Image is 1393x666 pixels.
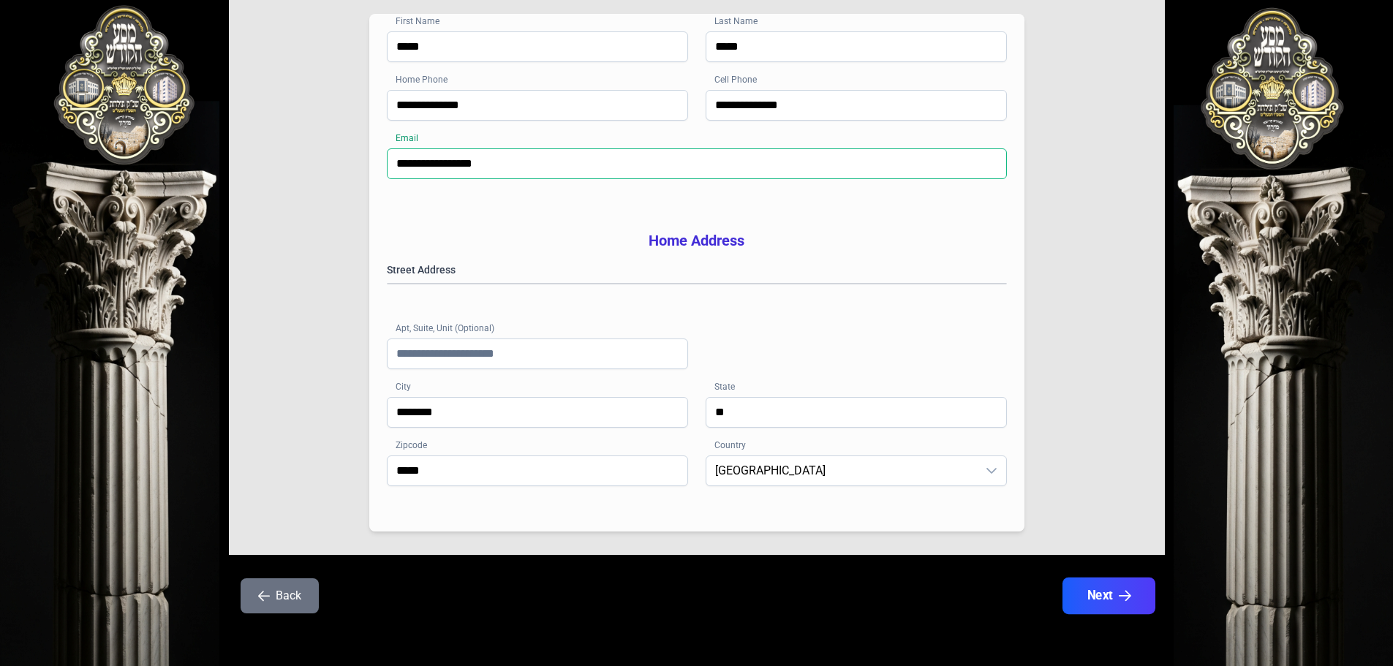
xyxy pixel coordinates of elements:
[387,262,1007,277] label: Street Address
[387,230,1007,251] h3: Home Address
[706,456,977,485] span: United States
[1062,578,1155,614] button: Next
[241,578,319,613] button: Back
[977,456,1006,485] div: dropdown trigger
